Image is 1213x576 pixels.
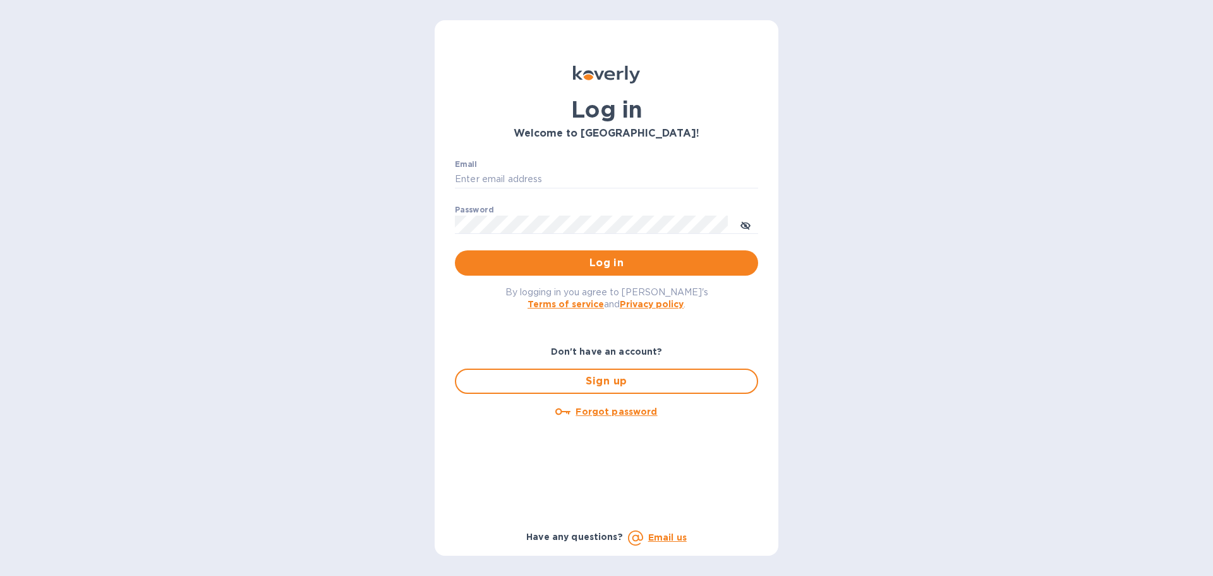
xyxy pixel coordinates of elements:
[455,161,477,168] label: Email
[466,374,747,389] span: Sign up
[576,407,657,417] u: Forgot password
[465,255,748,271] span: Log in
[505,287,708,309] span: By logging in you agree to [PERSON_NAME]'s and .
[551,346,663,357] b: Don't have an account?
[455,369,758,394] button: Sign up
[455,170,758,189] input: Enter email address
[733,212,758,237] button: toggle password visibility
[573,66,640,83] img: Koverly
[620,299,684,309] a: Privacy policy
[648,532,687,542] a: Email us
[455,206,493,214] label: Password
[526,532,623,542] b: Have any questions?
[528,299,604,309] a: Terms of service
[455,250,758,276] button: Log in
[455,96,758,123] h1: Log in
[455,128,758,140] h3: Welcome to [GEOGRAPHIC_DATA]!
